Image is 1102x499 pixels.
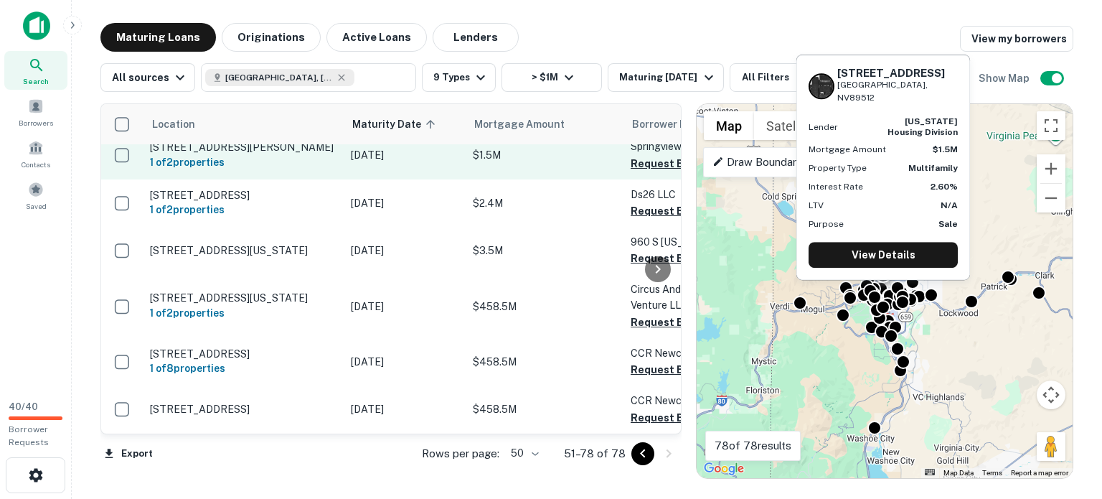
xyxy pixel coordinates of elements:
strong: Multifamily [908,163,958,173]
button: Request Borrower Info [631,250,747,267]
button: Active Loans [326,23,427,52]
button: Lenders [433,23,519,52]
span: Search [23,75,49,87]
h6: 1 of 2 properties [150,202,336,218]
strong: $1.5M [933,144,958,154]
button: Request Borrower Info [631,361,747,378]
p: 78 of 78 results [715,437,791,454]
p: [DATE] [351,243,458,258]
p: [DATE] [351,147,458,163]
p: $458.5M [473,401,616,417]
p: $2.4M [473,195,616,211]
span: [GEOGRAPHIC_DATA], [GEOGRAPHIC_DATA], [GEOGRAPHIC_DATA] [225,71,333,84]
p: Property Type [809,162,867,174]
strong: N/A [941,200,958,210]
p: Draw Boundary [712,154,802,171]
th: Location [143,104,344,144]
p: Ds26 LLC [631,187,774,202]
h6: 1 of 8 properties [150,360,336,376]
a: View my borrowers [960,26,1073,52]
th: Borrower Name [623,104,781,144]
strong: [US_STATE] housing division [887,116,958,136]
a: Contacts [4,134,67,173]
button: All sources [100,63,195,92]
p: $3.5M [473,243,616,258]
p: Springview BY Vintage LP [631,139,774,154]
img: capitalize-icon.png [23,11,50,40]
h6: 1 of 2 properties [150,154,336,170]
button: Toggle fullscreen view [1037,111,1065,140]
span: Location [151,116,195,133]
p: [DATE] [351,354,458,370]
p: Lender [809,121,838,134]
span: Maturity Date [352,116,440,133]
button: Zoom out [1037,184,1065,213]
p: [GEOGRAPHIC_DATA], NV89512 [837,78,958,106]
p: [STREET_ADDRESS][PERSON_NAME] [150,141,336,154]
p: 51–78 of 78 [564,445,626,462]
button: Map camera controls [1037,381,1065,409]
p: [STREET_ADDRESS] [150,189,336,202]
a: Search [4,51,67,90]
th: Mortgage Amount [466,104,623,144]
button: Zoom in [1037,154,1065,183]
button: > $1M [501,63,602,92]
p: [DATE] [351,299,458,314]
p: CCR Newco LLC [631,393,774,409]
p: $1.5M [473,147,616,163]
p: Mortgage Amount [809,143,886,156]
button: Maturing [DATE] [608,63,723,92]
div: 0 0 [697,104,1073,478]
button: Export [100,443,156,465]
a: Saved [4,176,67,215]
div: Maturing [DATE] [619,69,717,86]
button: Request Borrower Info [631,202,747,220]
p: $458.5M [473,354,616,370]
strong: 2.60% [931,182,958,192]
a: View Details [809,242,958,268]
p: [DATE] [351,401,458,417]
p: Interest Rate [809,180,863,193]
div: 50 [505,443,541,464]
span: Mortgage Amount [474,116,583,133]
button: 9 Types [422,63,496,92]
p: [STREET_ADDRESS][US_STATE] [150,244,336,257]
button: Maturing Loans [100,23,216,52]
button: All Filters [730,63,801,92]
p: LTV [809,199,824,212]
a: Borrowers [4,93,67,131]
p: Rows per page: [422,445,499,462]
p: [STREET_ADDRESS] [150,348,336,360]
button: Request Borrower Info [631,409,747,426]
h6: Show Map [979,70,1032,86]
button: Go to previous page [631,442,654,465]
p: Circus And Eldorado Joint Venture LLC [631,281,774,313]
iframe: Chat Widget [1030,384,1102,453]
span: 40 / 40 [9,401,38,412]
p: 960 S [US_STATE] ST LLC [631,234,774,250]
span: Borrower Name [632,116,707,133]
button: Show street map [704,111,754,140]
button: Request Borrower Info [631,155,747,172]
a: Terms [982,469,1002,477]
span: Borrower Requests [9,424,49,447]
p: Purpose [809,218,844,230]
button: Request Borrower Info [631,314,747,331]
img: Google [700,460,748,478]
p: [STREET_ADDRESS][US_STATE] [150,292,336,304]
strong: Sale [938,219,958,229]
h6: 1 of 2 properties [150,305,336,321]
p: [STREET_ADDRESS] [150,403,336,416]
span: Contacts [22,159,50,170]
h6: [STREET_ADDRESS] [837,67,958,80]
div: All sources [112,69,189,86]
button: Keyboard shortcuts [925,469,935,475]
p: CCR Newco LLC [631,345,774,361]
button: Originations [222,23,321,52]
p: [DATE] [351,195,458,211]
